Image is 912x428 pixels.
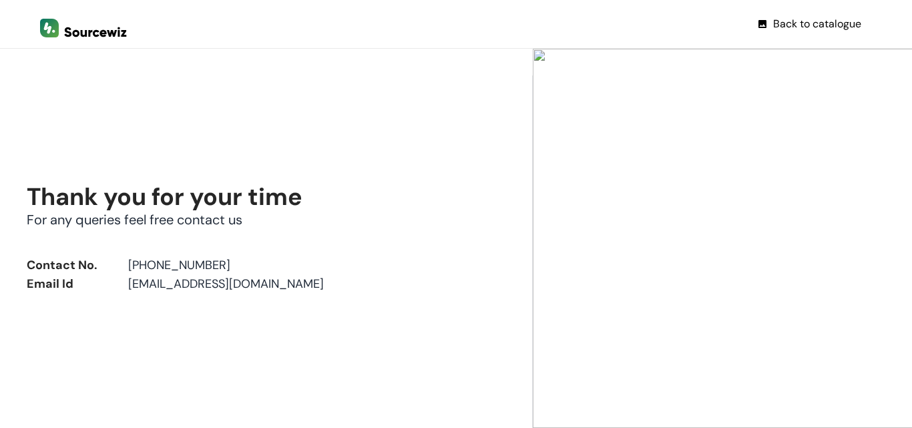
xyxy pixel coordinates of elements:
[773,15,861,32] h1: Back to catalogue
[128,274,324,293] h1: [EMAIL_ADDRESS][DOMAIN_NAME]
[27,256,101,274] h1: Contact No.
[27,184,505,210] h1: Thank you for your time
[27,274,101,293] h1: Email Id
[746,11,872,37] button: Back to catalogue
[128,256,230,274] h1: [PHONE_NUMBER]
[27,210,505,229] h1: For any queries feel free contact us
